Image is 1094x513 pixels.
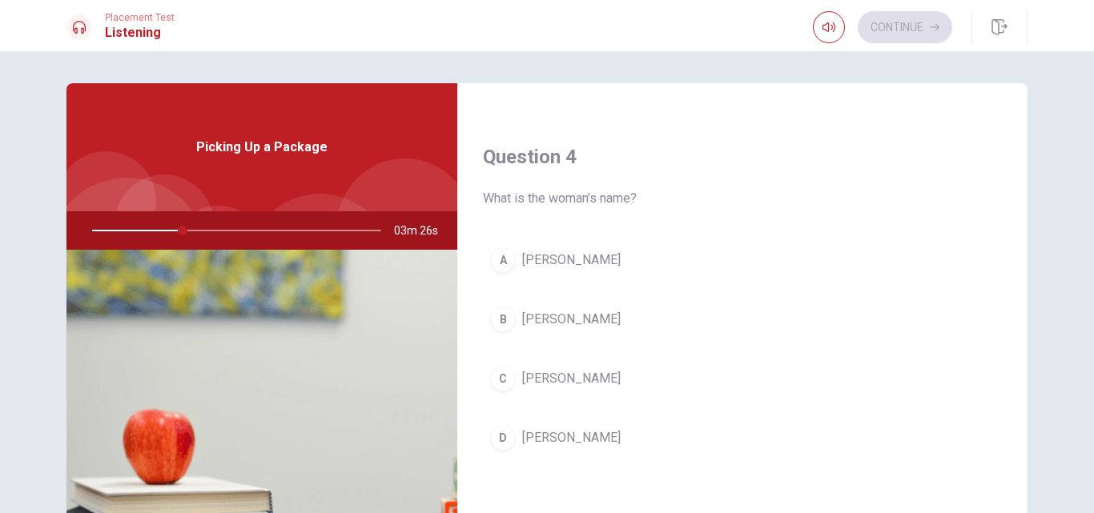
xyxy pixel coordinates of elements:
[105,23,175,42] h1: Listening
[483,144,1002,170] h4: Question 4
[490,247,516,273] div: A
[522,369,621,388] span: [PERSON_NAME]
[490,366,516,391] div: C
[196,138,328,157] span: Picking Up a Package
[483,418,1002,458] button: D[PERSON_NAME]
[483,359,1002,399] button: C[PERSON_NAME]
[522,428,621,447] span: [PERSON_NAME]
[490,307,516,332] div: B
[483,240,1002,280] button: A[PERSON_NAME]
[522,250,621,270] span: [PERSON_NAME]
[483,189,1002,208] span: What is the woman’s name?
[490,425,516,451] div: D
[522,310,621,329] span: [PERSON_NAME]
[483,299,1002,339] button: B[PERSON_NAME]
[394,211,451,250] span: 03m 26s
[105,12,175,23] span: Placement Test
